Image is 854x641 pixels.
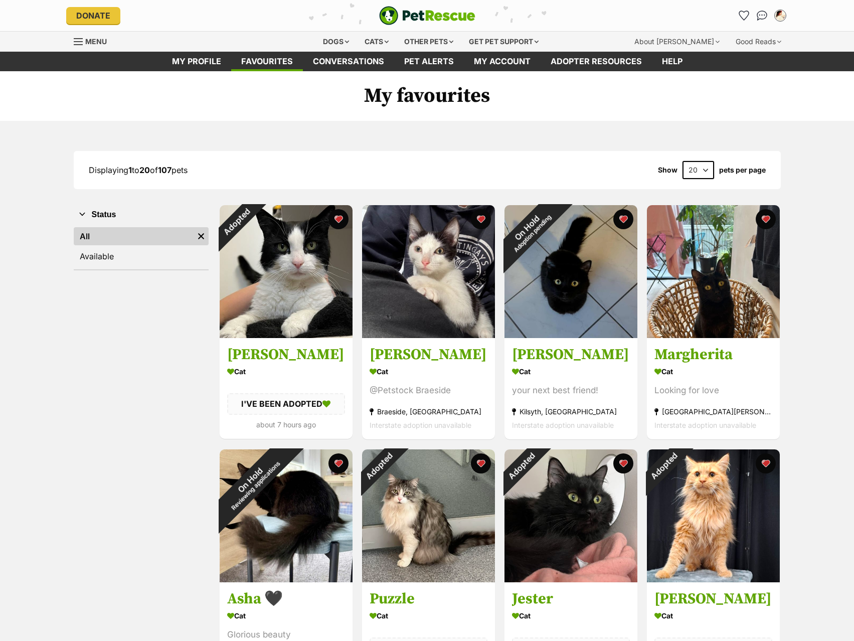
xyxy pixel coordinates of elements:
[654,384,772,398] div: Looking for love
[658,166,677,174] span: Show
[230,460,281,512] span: Reviewing applications
[74,225,209,269] div: Status
[491,436,551,496] div: Adopted
[512,405,630,419] div: Kilsyth, [GEOGRAPHIC_DATA]
[397,32,460,52] div: Other pets
[362,449,495,582] img: Puzzle
[227,394,345,415] div: I'VE BEEN ADOPTED
[303,52,394,71] a: conversations
[754,8,770,24] a: Conversations
[485,186,573,274] div: On Hold
[370,405,487,419] div: Braeside, [GEOGRAPHIC_DATA]
[541,52,652,71] a: Adopter resources
[729,32,788,52] div: Good Reads
[206,192,266,252] div: Adopted
[197,427,308,538] div: On Hold
[462,32,546,52] div: Get pet support
[358,32,396,52] div: Cats
[220,205,353,338] img: Luna
[328,453,349,473] button: favourite
[220,449,353,582] img: Asha 🖤
[74,32,114,50] a: Menu
[736,8,788,24] ul: Account quick links
[66,7,120,24] a: Donate
[757,11,767,21] img: chat-41dd97257d64d25036548639549fe6c8038ab92f7586957e7f3b1b290dea8141.svg
[652,52,693,71] a: Help
[370,346,487,365] h3: [PERSON_NAME]
[775,11,785,21] img: Jessica Morgan profile pic
[379,6,475,25] a: PetRescue
[512,421,614,430] span: Interstate adoption unavailable
[471,453,491,473] button: favourite
[370,365,487,379] div: Cat
[220,574,353,584] a: On HoldReviewing applications
[74,227,194,245] a: All
[512,384,630,398] div: your next best friend!
[227,365,345,379] div: Cat
[627,32,727,52] div: About [PERSON_NAME]
[654,346,772,365] h3: Margherita
[736,8,752,24] a: Favourites
[379,6,475,25] img: logo-e224e6f780fb5917bec1dbf3a21bbac754714ae5b6737aabdf751b685950b380.svg
[362,574,495,584] a: Adopted
[394,52,464,71] a: Pet alerts
[227,418,345,431] div: about 7 hours ago
[647,574,780,584] a: Adopted
[162,52,231,71] a: My profile
[654,405,772,419] div: [GEOGRAPHIC_DATA][PERSON_NAME][GEOGRAPHIC_DATA]
[227,608,345,623] div: Cat
[504,205,637,338] img: Pasham
[504,330,637,340] a: On HoldAdoption pending
[512,346,630,365] h3: [PERSON_NAME]
[772,8,788,24] button: My account
[513,214,553,254] span: Adoption pending
[370,421,471,430] span: Interstate adoption unavailable
[220,330,353,340] a: Adopted
[512,365,630,379] div: Cat
[504,449,637,582] img: Jester
[647,338,780,440] a: Margherita Cat Looking for love [GEOGRAPHIC_DATA][PERSON_NAME][GEOGRAPHIC_DATA] Interstate adopti...
[504,574,637,584] a: Adopted
[719,166,766,174] label: pets per page
[756,453,776,473] button: favourite
[504,338,637,440] a: [PERSON_NAME] Cat your next best friend! Kilsyth, [GEOGRAPHIC_DATA] Interstate adoption unavailab...
[370,384,487,398] div: @Petstock Braeside
[370,589,487,608] h3: Puzzle
[328,209,349,229] button: favourite
[139,165,150,175] strong: 20
[613,453,633,473] button: favourite
[654,608,772,623] div: Cat
[512,589,630,608] h3: Jester
[512,608,630,623] div: Cat
[316,32,356,52] div: Dogs
[647,205,780,338] img: Margherita
[231,52,303,71] a: Favourites
[194,227,209,245] a: Remove filter
[654,589,772,608] h3: [PERSON_NAME]
[647,449,780,582] img: Corey
[220,338,353,439] a: [PERSON_NAME] Cat I'VE BEEN ADOPTED about 7 hours ago favourite
[89,165,188,175] span: Displaying to of pets
[362,338,495,440] a: [PERSON_NAME] Cat @Petstock Braeside Braeside, [GEOGRAPHIC_DATA] Interstate adoption unavailable ...
[633,436,693,496] div: Adopted
[85,37,107,46] span: Menu
[349,436,408,496] div: Adopted
[370,608,487,623] div: Cat
[362,205,495,338] img: Enzo
[227,346,345,365] h3: [PERSON_NAME]
[654,365,772,379] div: Cat
[613,209,633,229] button: favourite
[227,589,345,608] h3: Asha 🖤
[158,165,172,175] strong: 107
[756,209,776,229] button: favourite
[74,208,209,221] button: Status
[464,52,541,71] a: My account
[654,421,756,430] span: Interstate adoption unavailable
[128,165,132,175] strong: 1
[74,247,209,265] a: Available
[471,209,491,229] button: favourite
